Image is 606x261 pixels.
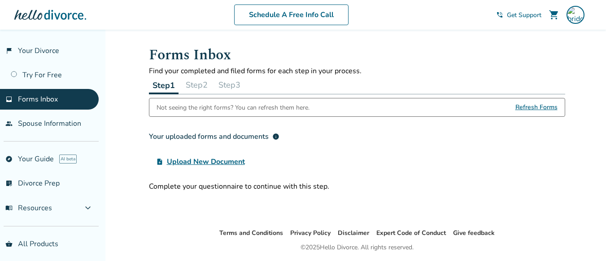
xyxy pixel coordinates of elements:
[156,158,163,165] span: upload_file
[549,9,559,20] span: shopping_cart
[453,228,495,239] li: Give feedback
[507,11,541,19] span: Get Support
[215,76,244,94] button: Step3
[5,180,13,187] span: list_alt_check
[83,203,93,213] span: expand_more
[301,242,414,253] div: © 2025 Hello Divorce. All rights reserved.
[5,47,13,54] span: flag_2
[167,156,245,167] span: Upload New Document
[5,240,13,248] span: shopping_basket
[59,155,77,164] span: AI beta
[18,94,58,104] span: Forms Inbox
[515,98,558,116] span: Refresh Forms
[149,181,565,191] div: Complete your questionnaire to continue with this step.
[567,6,584,24] img: bridget.berg@gmail.com
[149,44,565,66] h1: Forms Inbox
[290,229,331,237] a: Privacy Policy
[5,204,13,212] span: menu_book
[496,11,541,19] a: phone_in_talkGet Support
[272,133,279,140] span: info
[149,76,179,94] button: Step1
[149,131,279,142] div: Your uploaded forms and documents
[5,155,13,163] span: explore
[5,203,52,213] span: Resources
[338,228,369,239] li: Disclaimer
[5,120,13,127] span: people
[149,66,565,76] p: Find your completed and filed forms for each step in your process.
[496,11,503,18] span: phone_in_talk
[234,4,349,25] a: Schedule A Free Info Call
[219,229,283,237] a: Terms and Conditions
[376,229,446,237] a: Expert Code of Conduct
[182,76,211,94] button: Step2
[5,96,13,103] span: inbox
[157,98,310,116] div: Not seeing the right forms? You can refresh them here.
